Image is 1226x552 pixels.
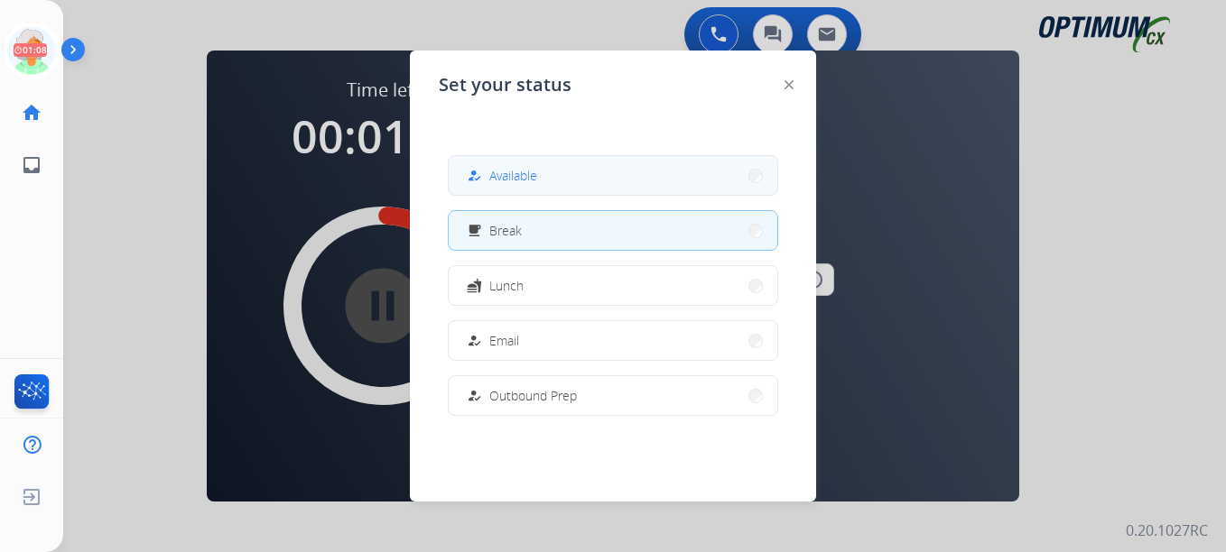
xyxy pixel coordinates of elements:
span: Email [489,331,519,350]
mat-icon: inbox [21,154,42,176]
mat-icon: fastfood [467,278,482,293]
button: Outbound Prep [449,376,777,415]
span: Outbound Prep [489,386,577,405]
img: close-button [785,80,794,89]
mat-icon: how_to_reg [467,388,482,403]
mat-icon: how_to_reg [467,168,482,183]
span: Lunch [489,276,524,295]
button: Lunch [449,266,777,305]
button: Available [449,156,777,195]
mat-icon: home [21,102,42,124]
mat-icon: how_to_reg [467,333,482,348]
p: 0.20.1027RC [1126,520,1208,541]
span: Break [489,221,522,240]
mat-icon: free_breakfast [467,223,482,238]
span: Set your status [439,72,571,97]
button: Email [449,321,777,360]
button: Break [449,211,777,250]
span: Available [489,166,537,185]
